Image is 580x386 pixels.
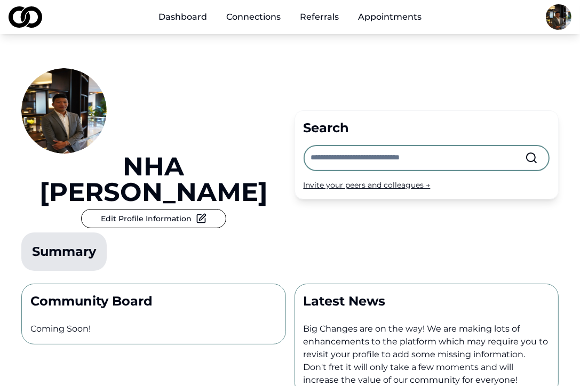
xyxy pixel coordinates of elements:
button: Edit Profile Information [81,209,226,228]
img: 85bc04d4-0aba-43a0-a644-73003ec09c3a-Photo-profile_picture.jpg [546,4,571,30]
div: Summary [32,243,96,260]
a: Appointments [349,6,430,28]
nav: Main [150,6,430,28]
a: Dashboard [150,6,216,28]
img: logo [9,6,42,28]
a: Referrals [291,6,347,28]
img: 85bc04d4-0aba-43a0-a644-73003ec09c3a-Photo-profile_picture.jpg [21,68,107,154]
a: Connections [218,6,289,28]
a: NHA [PERSON_NAME] [21,154,286,205]
p: Community Board [30,293,277,310]
p: Coming Soon! [30,323,277,335]
div: Search [304,119,550,136]
p: Latest News [304,293,550,310]
div: Invite your peers and colleagues → [304,180,550,190]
